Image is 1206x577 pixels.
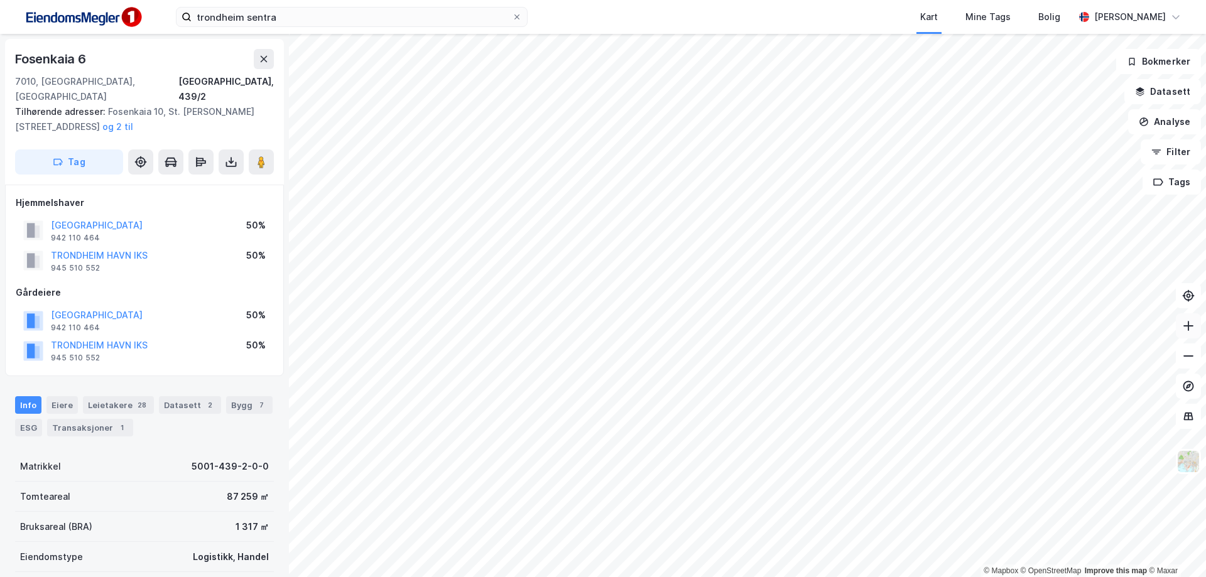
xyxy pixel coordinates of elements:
div: 87 259 ㎡ [227,489,269,504]
div: Leietakere [83,396,154,414]
img: F4PB6Px+NJ5v8B7XTbfpPpyloAAAAASUVORK5CYII= [20,3,146,31]
div: Eiere [46,396,78,414]
div: [GEOGRAPHIC_DATA], 439/2 [178,74,274,104]
div: 945 510 552 [51,263,100,273]
div: 50% [246,248,266,263]
input: Søk på adresse, matrikkel, gårdeiere, leietakere eller personer [192,8,512,26]
div: 50% [246,308,266,323]
a: Mapbox [984,566,1018,575]
div: Fosenkaia 10, St. [PERSON_NAME][STREET_ADDRESS] [15,104,264,134]
img: Z [1176,450,1200,473]
div: 28 [135,399,149,411]
div: Bruksareal (BRA) [20,519,92,534]
div: Bolig [1038,9,1060,24]
button: Tag [15,149,123,175]
button: Filter [1141,139,1201,164]
div: Kontrollprogram for chat [1143,517,1206,577]
div: ESG [15,419,42,436]
div: 1 317 ㎡ [236,519,269,534]
div: Hjemmelshaver [16,195,273,210]
div: Bygg [226,396,273,414]
div: 50% [246,338,266,353]
div: 5001-439-2-0-0 [192,459,269,474]
div: Fosenkaia 6 [15,49,89,69]
button: Datasett [1124,79,1201,104]
iframe: Chat Widget [1143,517,1206,577]
div: 2 [204,399,216,411]
div: Kart [920,9,938,24]
div: Mine Tags [965,9,1011,24]
div: [PERSON_NAME] [1094,9,1166,24]
div: Eiendomstype [20,549,83,564]
div: Datasett [159,396,221,414]
button: Bokmerker [1116,49,1201,74]
div: Logistikk, Handel [193,549,269,564]
a: Improve this map [1085,566,1147,575]
div: Tomteareal [20,489,70,504]
div: 942 110 464 [51,233,100,243]
span: Tilhørende adresser: [15,106,108,117]
div: Gårdeiere [16,285,273,300]
div: 942 110 464 [51,323,100,333]
div: Info [15,396,41,414]
button: Analyse [1128,109,1201,134]
div: Matrikkel [20,459,61,474]
div: 1 [116,421,128,434]
div: 945 510 552 [51,353,100,363]
div: 7 [255,399,268,411]
div: Transaksjoner [47,419,133,436]
div: 7010, [GEOGRAPHIC_DATA], [GEOGRAPHIC_DATA] [15,74,178,104]
button: Tags [1143,170,1201,195]
a: OpenStreetMap [1021,566,1082,575]
div: 50% [246,218,266,233]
